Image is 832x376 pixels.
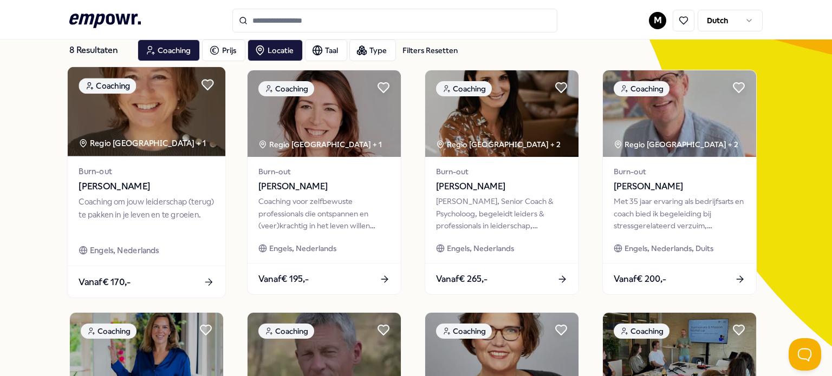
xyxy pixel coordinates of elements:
[614,166,745,177] span: Burn-out
[202,39,245,61] button: Prijs
[436,272,487,286] span: Vanaf € 265,-
[69,39,129,61] div: 8 Resultaten
[258,81,314,96] div: Coaching
[258,272,309,286] span: Vanaf € 195,-
[258,324,314,339] div: Coaching
[625,242,713,254] span: Engels, Nederlands, Duits
[68,67,225,156] img: package image
[269,242,336,254] span: Engels, Nederlands
[436,180,568,194] span: [PERSON_NAME]
[402,44,458,56] div: Filters Resetten
[425,70,578,157] img: package image
[436,166,568,177] span: Burn-out
[602,70,757,295] a: package imageCoachingRegio [GEOGRAPHIC_DATA] + 2Burn-out[PERSON_NAME]Met 35 jaar ervaring als bed...
[436,81,492,96] div: Coaching
[614,272,666,286] span: Vanaf € 200,-
[447,242,514,254] span: Engels, Nederlands
[248,70,401,157] img: package image
[614,195,745,232] div: Met 35 jaar ervaring als bedrijfsarts en coach bied ik begeleiding bij stressgerelateerd verzuim,...
[90,244,159,256] span: Engels, Nederlands
[247,70,401,295] a: package imageCoachingRegio [GEOGRAPHIC_DATA] + 1Burn-out[PERSON_NAME]Coaching voor zelfbewuste pr...
[258,166,390,177] span: Burn-out
[614,324,669,339] div: Coaching
[79,196,214,233] div: Coaching om jouw leiderschap (terug) te pakken in je leven en te groeien.
[79,275,131,289] span: Vanaf € 170,-
[258,195,390,232] div: Coaching voor zelfbewuste professionals die ontspannen en (veer)krachtig in het leven willen staan.
[614,81,669,96] div: Coaching
[649,12,666,29] button: M
[232,9,557,32] input: Search for products, categories or subcategories
[349,39,396,61] button: Type
[81,324,136,339] div: Coaching
[79,137,206,149] div: Regio [GEOGRAPHIC_DATA] + 1
[789,338,821,371] iframe: Help Scout Beacon - Open
[614,180,745,194] span: [PERSON_NAME]
[258,180,390,194] span: [PERSON_NAME]
[138,39,200,61] button: Coaching
[305,39,347,61] button: Taal
[67,67,226,299] a: package imageCoachingRegio [GEOGRAPHIC_DATA] + 1Burn-out[PERSON_NAME]Coaching om jouw leiderschap...
[436,195,568,232] div: [PERSON_NAME], Senior Coach & Psycholoog, begeleidt leiders & professionals in leiderschap, loopb...
[436,138,561,150] div: Regio [GEOGRAPHIC_DATA] + 2
[79,165,214,177] span: Burn-out
[425,70,579,295] a: package imageCoachingRegio [GEOGRAPHIC_DATA] + 2Burn-out[PERSON_NAME][PERSON_NAME], Senior Coach ...
[436,324,492,339] div: Coaching
[603,70,756,157] img: package image
[248,39,303,61] button: Locatie
[258,138,382,150] div: Regio [GEOGRAPHIC_DATA] + 1
[79,180,214,194] span: [PERSON_NAME]
[614,138,738,150] div: Regio [GEOGRAPHIC_DATA] + 2
[79,78,136,94] div: Coaching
